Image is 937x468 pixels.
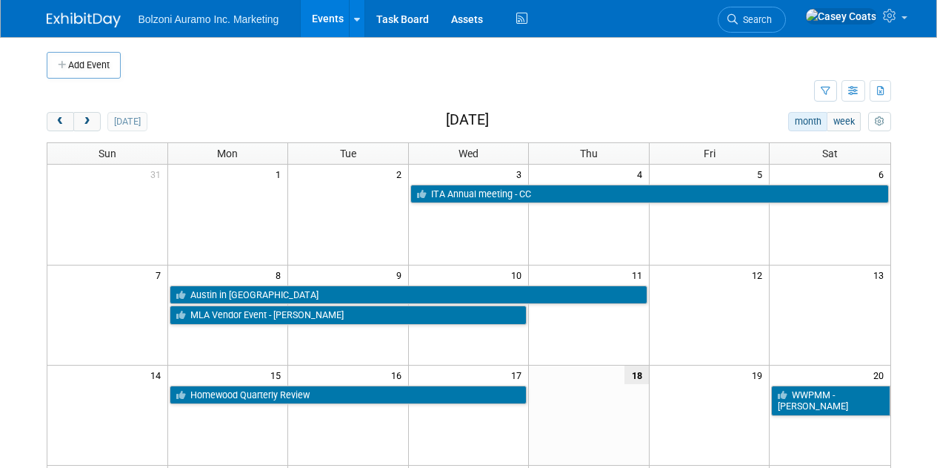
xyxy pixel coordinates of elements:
[446,112,489,128] h2: [DATE]
[107,112,147,131] button: [DATE]
[47,13,121,27] img: ExhibitDay
[154,266,167,284] span: 7
[149,165,167,183] span: 31
[139,13,279,25] span: Bolzoni Auramo Inc. Marketing
[340,148,356,159] span: Tue
[510,266,528,284] span: 10
[390,366,408,384] span: 16
[459,148,478,159] span: Wed
[704,148,716,159] span: Fri
[771,386,890,416] a: WWPMM - [PERSON_NAME]
[395,266,408,284] span: 9
[410,185,889,204] a: ITA Annual meeting - CC
[872,266,890,284] span: 13
[738,14,772,25] span: Search
[624,366,649,384] span: 18
[580,148,598,159] span: Thu
[877,165,890,183] span: 6
[788,112,827,131] button: month
[875,117,884,127] i: Personalize Calendar
[822,148,838,159] span: Sat
[99,148,116,159] span: Sun
[47,52,121,79] button: Add Event
[756,165,769,183] span: 5
[510,366,528,384] span: 17
[630,266,649,284] span: 11
[515,165,528,183] span: 3
[47,112,74,131] button: prev
[170,286,647,305] a: Austin in [GEOGRAPHIC_DATA]
[750,366,769,384] span: 19
[868,112,890,131] button: myCustomButton
[149,366,167,384] span: 14
[73,112,101,131] button: next
[170,386,527,405] a: Homewood Quarterly Review
[170,306,527,325] a: MLA Vendor Event - [PERSON_NAME]
[217,148,238,159] span: Mon
[827,112,861,131] button: week
[636,165,649,183] span: 4
[872,366,890,384] span: 20
[269,366,287,384] span: 15
[750,266,769,284] span: 12
[718,7,786,33] a: Search
[274,165,287,183] span: 1
[274,266,287,284] span: 8
[805,8,877,24] img: Casey Coats
[395,165,408,183] span: 2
